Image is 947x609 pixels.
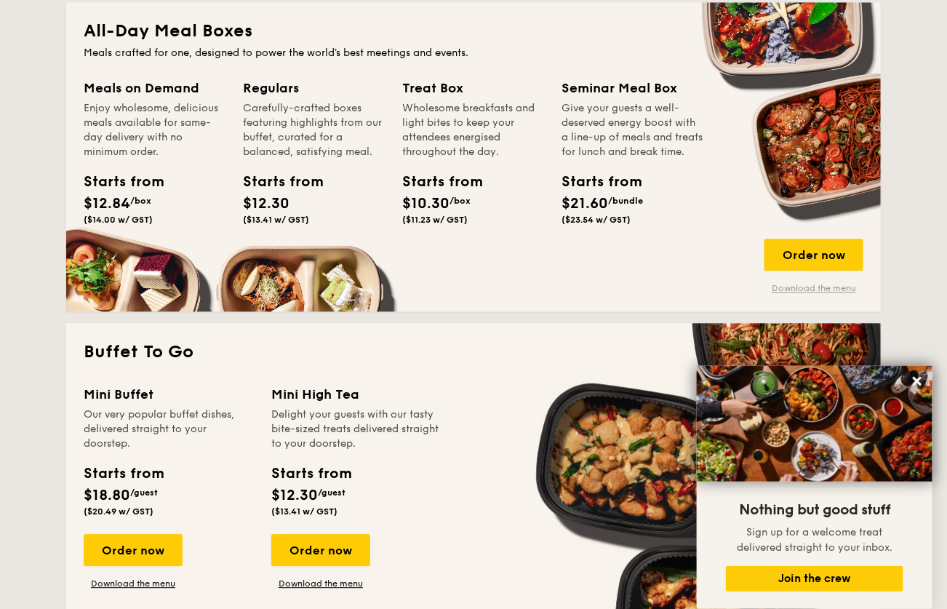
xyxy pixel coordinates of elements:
[84,46,863,60] div: Meals crafted for one, designed to power the world's best meetings and events.
[84,534,183,566] div: Order now
[243,78,385,98] div: Regulars
[697,366,932,482] img: DSC07876-Edit02-Large.jpeg
[271,578,370,589] a: Download the menu
[402,171,468,193] div: Starts from
[84,215,153,225] span: ($14.00 w/ GST)
[130,487,158,498] span: /guest
[562,171,627,193] div: Starts from
[271,506,337,517] span: ($13.41 w/ GST)
[737,526,892,554] span: Sign up for a welcome treat delivered straight to your inbox.
[84,101,225,159] div: Enjoy wholesome, delicious meals available for same-day delivery with no minimum order.
[562,78,703,98] div: Seminar Meal Box
[402,195,449,212] span: $10.30
[243,101,385,159] div: Carefully-crafted boxes featuring highlights from our buffet, curated for a balanced, satisfying ...
[402,101,544,159] div: Wholesome breakfasts and light bites to keep your attendees energised throughout the day.
[764,282,863,294] a: Download the menu
[726,566,903,592] button: Join the crew
[906,370,929,393] button: Close
[271,534,370,566] div: Order now
[271,384,441,405] div: Mini High Tea
[271,487,318,504] span: $12.30
[402,78,544,98] div: Treat Box
[562,195,608,212] span: $21.60
[243,215,309,225] span: ($13.41 w/ GST)
[608,196,643,206] span: /bundle
[84,463,163,485] div: Starts from
[764,239,863,271] div: Order now
[243,171,308,193] div: Starts from
[271,463,351,485] div: Starts from
[84,407,254,451] div: Our very popular buffet dishes, delivered straight to your doorstep.
[271,407,441,451] div: Delight your guests with our tasty bite-sized treats delivered straight to your doorstep.
[84,78,225,98] div: Meals on Demand
[84,384,254,405] div: Mini Buffet
[562,215,631,225] span: ($23.54 w/ GST)
[84,506,153,517] span: ($20.49 w/ GST)
[84,578,183,589] a: Download the menu
[243,195,289,212] span: $12.30
[318,487,345,498] span: /guest
[130,196,151,206] span: /box
[84,171,149,193] div: Starts from
[402,215,468,225] span: ($11.23 w/ GST)
[84,341,863,364] h2: Buffet To Go
[562,101,703,159] div: Give your guests a well-deserved energy boost with a line-up of meals and treats for lunch and br...
[84,195,130,212] span: $12.84
[84,487,130,504] span: $18.80
[84,20,863,43] h2: All-Day Meal Boxes
[449,196,471,206] span: /box
[739,501,890,519] span: Nothing but good stuff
